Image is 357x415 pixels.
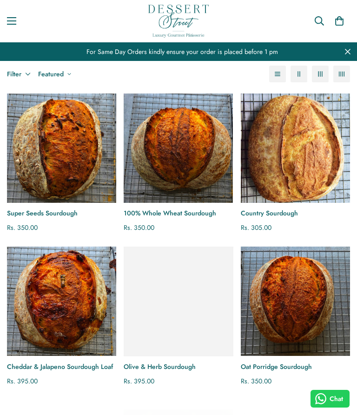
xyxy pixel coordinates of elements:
[148,5,209,38] img: Dessert Street
[124,362,233,372] a: Olive & Herb Sourdough
[7,376,38,386] span: Rs. 395.00
[124,94,233,203] a: 100% Whole Wheat Sourdough
[7,69,31,79] button: Filter
[7,362,116,372] a: Cheddar & Jalapeno Sourdough Loaf
[291,66,307,82] button: 2-column
[124,223,154,232] span: Rs. 350.00
[330,394,343,404] span: Chat
[7,208,116,218] a: Super Seeds Sourdough
[124,208,233,218] a: 100% Whole Wheat Sourdough
[241,94,350,203] a: Country Sourdough
[124,376,154,386] span: Rs. 395.00
[241,223,271,232] span: Rs. 305.00
[329,10,350,32] a: 0
[241,376,271,386] span: Rs. 350.00
[269,66,286,82] button: 1-column
[38,69,64,79] span: Featured
[7,69,21,79] span: Filter
[312,66,329,82] button: 3-column
[333,66,350,82] button: 4-column
[7,94,116,203] a: Super Seeds Sourdough
[311,390,350,408] button: Chat
[7,247,116,356] a: Cheddar & Jalapeno Sourdough Loaf
[241,208,350,218] a: Country Sourdough
[7,223,38,232] span: Rs. 350.00
[7,42,350,61] div: For Same Day Orders kindly ensure your order is placed before 1 pm
[241,362,350,372] a: Oat Porridge Sourdough
[124,247,233,356] a: Olive & Herb Sourdough
[241,247,350,356] a: Oat Porridge Sourdough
